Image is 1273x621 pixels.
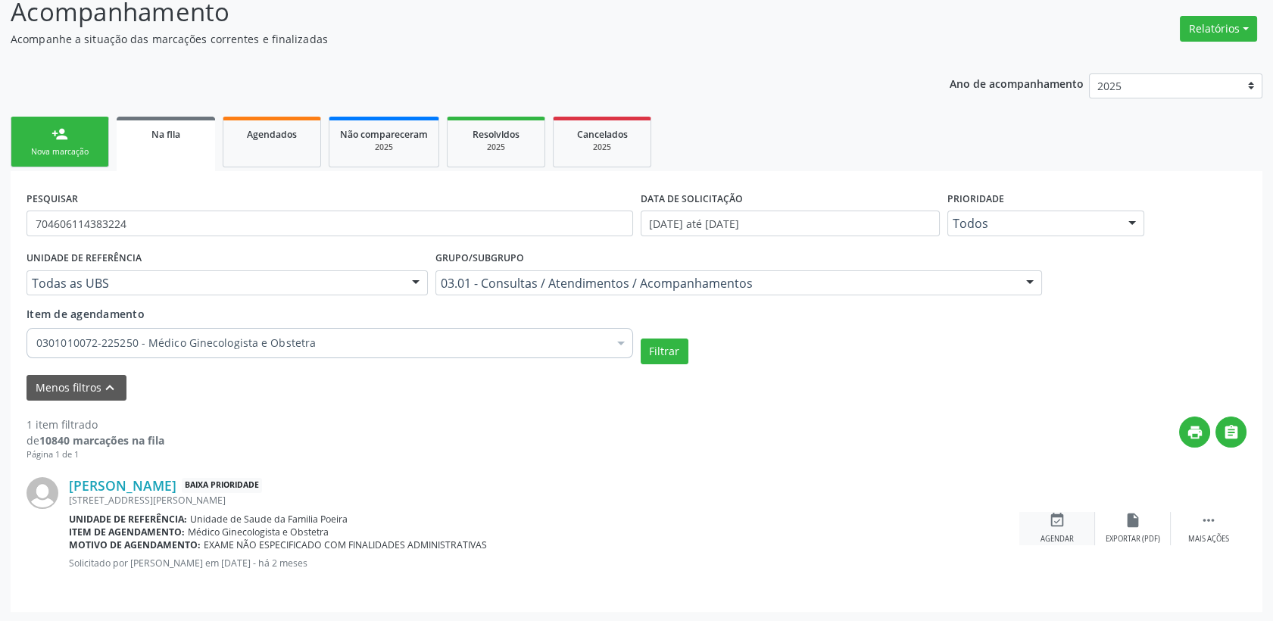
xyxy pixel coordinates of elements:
[641,211,940,236] input: Selecione um intervalo
[1215,417,1246,448] button: 
[641,187,743,211] label: DATA DE SOLICITAÇÃO
[1041,534,1074,545] div: Agendar
[39,433,164,448] strong: 10840 marcações na fila
[69,557,1019,570] p: Solicitado por [PERSON_NAME] em [DATE] - há 2 meses
[27,448,164,461] div: Página 1 de 1
[577,128,628,141] span: Cancelados
[27,247,142,270] label: UNIDADE DE REFERÊNCIA
[1106,534,1160,545] div: Exportar (PDF)
[473,128,519,141] span: Resolvidos
[947,187,1004,211] label: Prioridade
[188,526,329,538] span: Médico Ginecologista e Obstetra
[204,538,487,551] span: EXAME NÃO ESPECIFICADO COM FINALIDADES ADMINISTRATIVAS
[27,375,126,401] button: Menos filtroskeyboard_arrow_up
[101,379,118,396] i: keyboard_arrow_up
[182,478,262,494] span: Baixa Prioridade
[69,513,187,526] b: Unidade de referência:
[1200,512,1217,529] i: 
[27,211,633,236] input: Nome, CNS
[641,339,688,364] button: Filtrar
[950,73,1084,92] p: Ano de acompanhamento
[22,146,98,158] div: Nova marcação
[27,417,164,432] div: 1 item filtrado
[69,538,201,551] b: Motivo de agendamento:
[32,276,397,291] span: Todas as UBS
[11,31,887,47] p: Acompanhe a situação das marcações correntes e finalizadas
[69,477,176,494] a: [PERSON_NAME]
[36,335,608,351] span: 0301010072-225250 - Médico Ginecologista e Obstetra
[1223,424,1240,441] i: 
[1049,512,1066,529] i: event_available
[340,128,428,141] span: Não compareceram
[458,142,534,153] div: 2025
[435,247,524,270] label: Grupo/Subgrupo
[69,494,1019,507] div: [STREET_ADDRESS][PERSON_NAME]
[27,187,78,211] label: PESQUISAR
[1180,16,1257,42] button: Relatórios
[69,526,185,538] b: Item de agendamento:
[441,276,1011,291] span: 03.01 - Consultas / Atendimentos / Acompanhamentos
[340,142,428,153] div: 2025
[1125,512,1141,529] i: insert_drive_file
[27,307,145,321] span: Item de agendamento
[247,128,297,141] span: Agendados
[27,477,58,509] img: img
[953,216,1113,231] span: Todos
[51,126,68,142] div: person_add
[1188,534,1229,545] div: Mais ações
[27,432,164,448] div: de
[151,128,180,141] span: Na fila
[564,142,640,153] div: 2025
[190,513,348,526] span: Unidade de Saude da Familia Poeira
[1179,417,1210,448] button: print
[1187,424,1203,441] i: print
